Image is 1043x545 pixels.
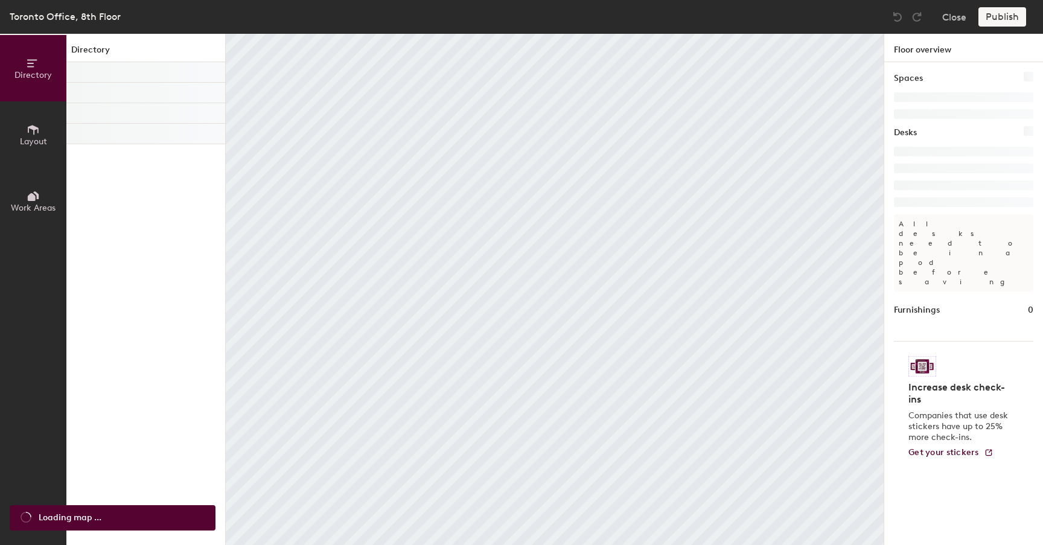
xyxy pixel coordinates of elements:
span: Get your stickers [908,447,979,457]
h1: 0 [1028,304,1033,317]
p: Companies that use desk stickers have up to 25% more check-ins. [908,410,1012,443]
h4: Increase desk check-ins [908,381,1012,406]
span: Loading map ... [39,511,101,524]
span: Layout [20,136,47,147]
span: Work Areas [11,203,56,213]
span: Directory [14,70,52,80]
h1: Spaces [894,72,923,85]
button: Close [942,7,966,27]
img: Redo [911,11,923,23]
h1: Floor overview [884,34,1043,62]
h1: Furnishings [894,304,940,317]
h1: Directory [66,43,225,62]
p: All desks need to be in a pod before saving [894,214,1033,292]
img: Sticker logo [908,356,936,377]
h1: Desks [894,126,917,139]
canvas: Map [226,34,884,545]
img: Undo [891,11,904,23]
div: Toronto Office, 8th Floor [10,9,121,24]
a: Get your stickers [908,448,994,458]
